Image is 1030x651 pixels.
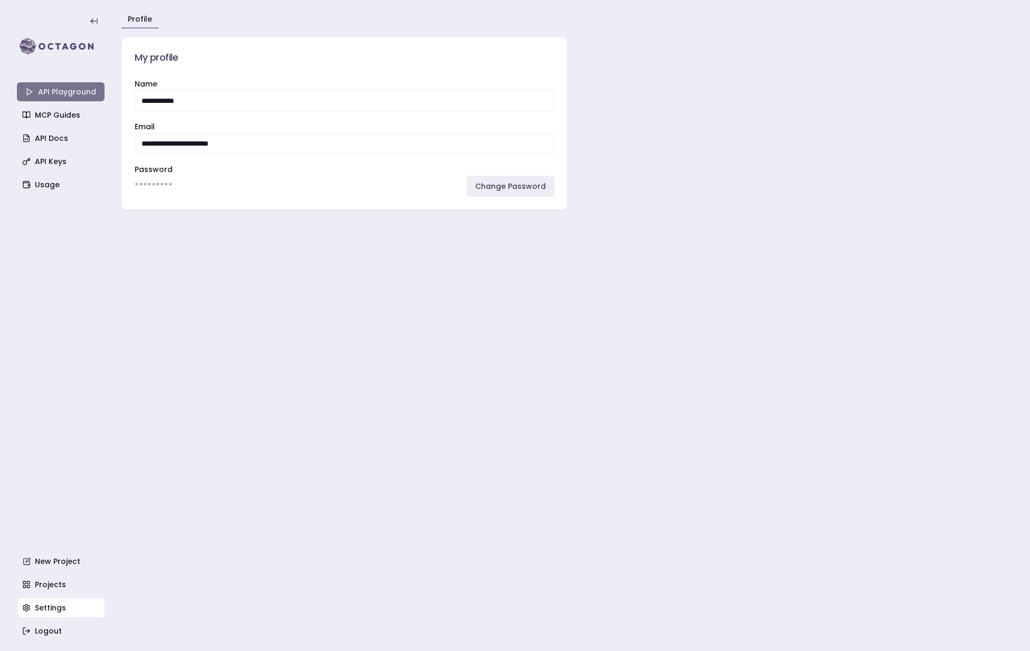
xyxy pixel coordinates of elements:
a: Projects [18,575,106,594]
a: API Keys [18,152,106,171]
img: logo-rect-yK7x_WSZ.svg [17,36,105,57]
a: Profile [128,14,152,24]
a: API Docs [18,129,106,148]
label: Password [135,164,173,175]
a: API Playground [17,82,105,101]
label: Email [135,121,155,132]
h3: My profile [135,50,554,65]
a: MCP Guides [18,106,106,125]
label: Name [135,79,157,89]
a: Logout [18,621,106,640]
a: Usage [18,175,106,194]
a: Settings [18,598,106,617]
a: Change Password [467,176,554,197]
a: New Project [18,552,106,571]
